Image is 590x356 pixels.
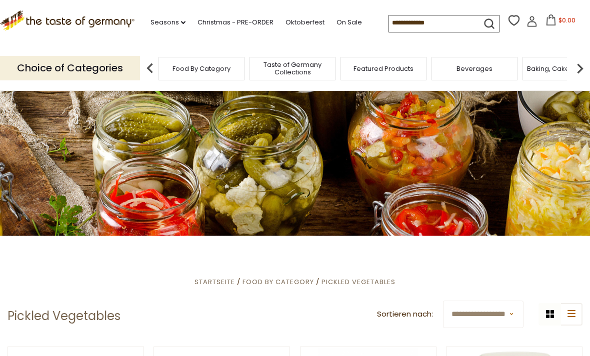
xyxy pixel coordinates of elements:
[172,65,230,72] a: Food By Category
[539,14,582,29] button: $0.00
[7,309,120,324] h1: Pickled Vegetables
[194,277,235,287] a: Startseite
[377,308,433,321] label: Sortieren nach:
[285,17,324,28] a: Oktoberfest
[252,61,332,76] a: Taste of Germany Collections
[558,16,575,24] span: $0.00
[197,17,273,28] a: Christmas - PRE-ORDER
[140,58,160,78] img: previous arrow
[353,65,413,72] a: Featured Products
[570,58,590,78] img: next arrow
[456,65,492,72] a: Beverages
[242,277,314,287] a: Food By Category
[150,17,185,28] a: Seasons
[336,17,362,28] a: On Sale
[321,277,395,287] a: Pickled Vegetables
